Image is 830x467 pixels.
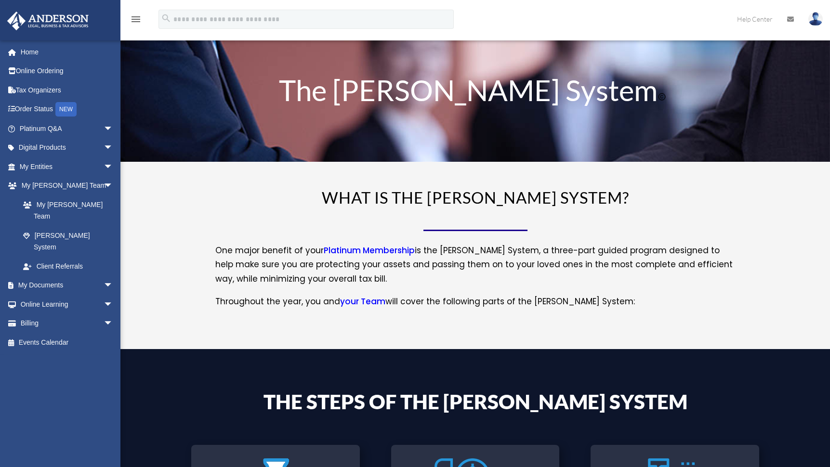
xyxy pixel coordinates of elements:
a: Online Learningarrow_drop_down [7,295,128,314]
a: Digital Productsarrow_drop_down [7,138,128,157]
i: search [161,13,171,24]
a: Tax Organizers [7,80,128,100]
h1: The [PERSON_NAME] System [215,76,736,109]
h4: The Steps of the [PERSON_NAME] System [215,391,736,416]
span: WHAT IS THE [PERSON_NAME] SYSTEM? [322,188,629,207]
span: arrow_drop_down [104,119,123,139]
span: arrow_drop_down [104,276,123,296]
span: arrow_drop_down [104,157,123,177]
a: Platinum Q&Aarrow_drop_down [7,119,128,138]
span: arrow_drop_down [104,295,123,314]
a: Order StatusNEW [7,100,128,119]
a: Events Calendar [7,333,128,352]
div: NEW [55,102,77,117]
i: menu [130,13,142,25]
a: My Entitiesarrow_drop_down [7,157,128,176]
p: Throughout the year, you and will cover the following parts of the [PERSON_NAME] System: [215,295,736,309]
img: User Pic [808,12,823,26]
a: Platinum Membership [324,245,415,261]
a: My [PERSON_NAME] Teamarrow_drop_down [7,176,128,195]
a: your Team [340,296,385,312]
a: Home [7,42,128,62]
a: [PERSON_NAME] System [13,226,123,257]
a: My Documentsarrow_drop_down [7,276,128,295]
span: arrow_drop_down [104,176,123,196]
a: Client Referrals [13,257,128,276]
a: Billingarrow_drop_down [7,314,128,333]
a: Online Ordering [7,62,128,81]
img: Anderson Advisors Platinum Portal [4,12,92,30]
a: My [PERSON_NAME] Team [13,195,128,226]
p: One major benefit of your is the [PERSON_NAME] System, a three-part guided program designed to he... [215,244,736,295]
span: arrow_drop_down [104,314,123,334]
span: arrow_drop_down [104,138,123,158]
a: menu [130,17,142,25]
